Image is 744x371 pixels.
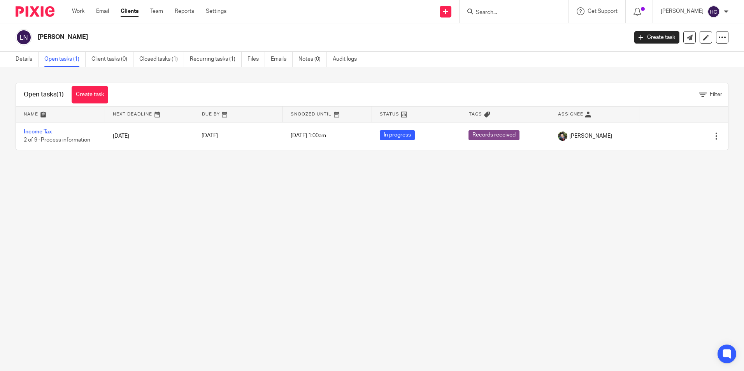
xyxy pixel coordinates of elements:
a: Audit logs [333,52,363,67]
td: [DATE] [105,122,194,150]
span: [DATE] 1:00am [291,133,326,139]
span: Get Support [588,9,618,14]
a: Files [247,52,265,67]
span: Tags [469,112,482,116]
img: svg%3E [16,29,32,45]
a: Open tasks (1) [44,52,86,67]
span: Records received [469,130,519,140]
a: Team [150,7,163,15]
a: Details [16,52,39,67]
a: Reports [175,7,194,15]
h2: [PERSON_NAME] [38,33,505,41]
a: Emails [271,52,293,67]
span: (1) [56,91,64,98]
span: Status [380,112,399,116]
span: In progress [380,130,415,140]
a: Income Tax [24,129,52,135]
a: Clients [121,7,139,15]
img: Pixie [16,6,54,17]
a: Work [72,7,84,15]
a: Closed tasks (1) [139,52,184,67]
span: [PERSON_NAME] [569,132,612,140]
a: Recurring tasks (1) [190,52,242,67]
a: Client tasks (0) [91,52,133,67]
a: Create task [72,86,108,103]
h1: Open tasks [24,91,64,99]
a: Create task [634,31,679,44]
p: [PERSON_NAME] [661,7,704,15]
span: Filter [710,92,722,97]
span: 2 of 9 · Process information [24,137,90,143]
a: Settings [206,7,226,15]
input: Search [475,9,545,16]
a: Notes (0) [298,52,327,67]
span: Snoozed Until [291,112,332,116]
img: Jade.jpeg [558,131,567,141]
a: Email [96,7,109,15]
img: svg%3E [707,5,720,18]
span: [DATE] [202,133,218,139]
